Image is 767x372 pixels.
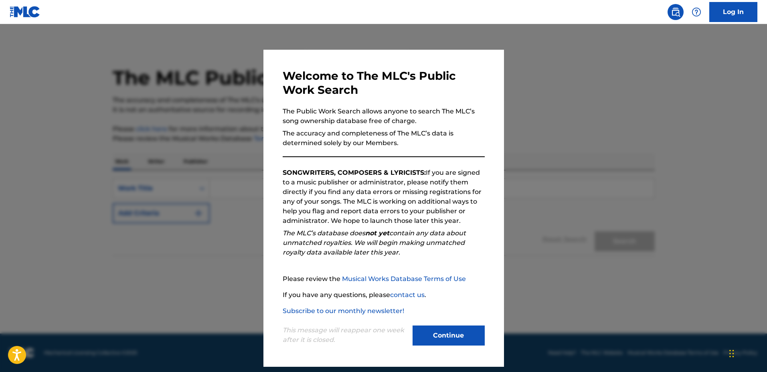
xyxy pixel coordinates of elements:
[283,69,485,97] h3: Welcome to The MLC's Public Work Search
[283,274,485,284] p: Please review the
[413,325,485,346] button: Continue
[283,229,466,256] em: The MLC’s database does contain any data about unmatched royalties. We will begin making unmatche...
[727,334,767,372] iframe: Chat Widget
[365,229,389,237] strong: not yet
[283,325,408,345] p: This message will reappear one week after it is closed.
[342,275,466,283] a: Musical Works Database Terms of Use
[668,4,684,20] a: Public Search
[283,290,485,300] p: If you have any questions, please .
[729,342,734,366] div: Drag
[692,7,701,17] img: help
[283,107,485,126] p: The Public Work Search allows anyone to search The MLC’s song ownership database free of charge.
[283,307,404,315] a: Subscribe to our monthly newsletter!
[709,2,757,22] a: Log In
[671,7,680,17] img: search
[10,6,40,18] img: MLC Logo
[283,169,426,176] strong: SONGWRITERS, COMPOSERS & LYRICISTS:
[688,4,704,20] div: Help
[283,129,485,148] p: The accuracy and completeness of The MLC’s data is determined solely by our Members.
[390,291,425,299] a: contact us
[283,168,485,226] p: If you are signed to a music publisher or administrator, please notify them directly if you find ...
